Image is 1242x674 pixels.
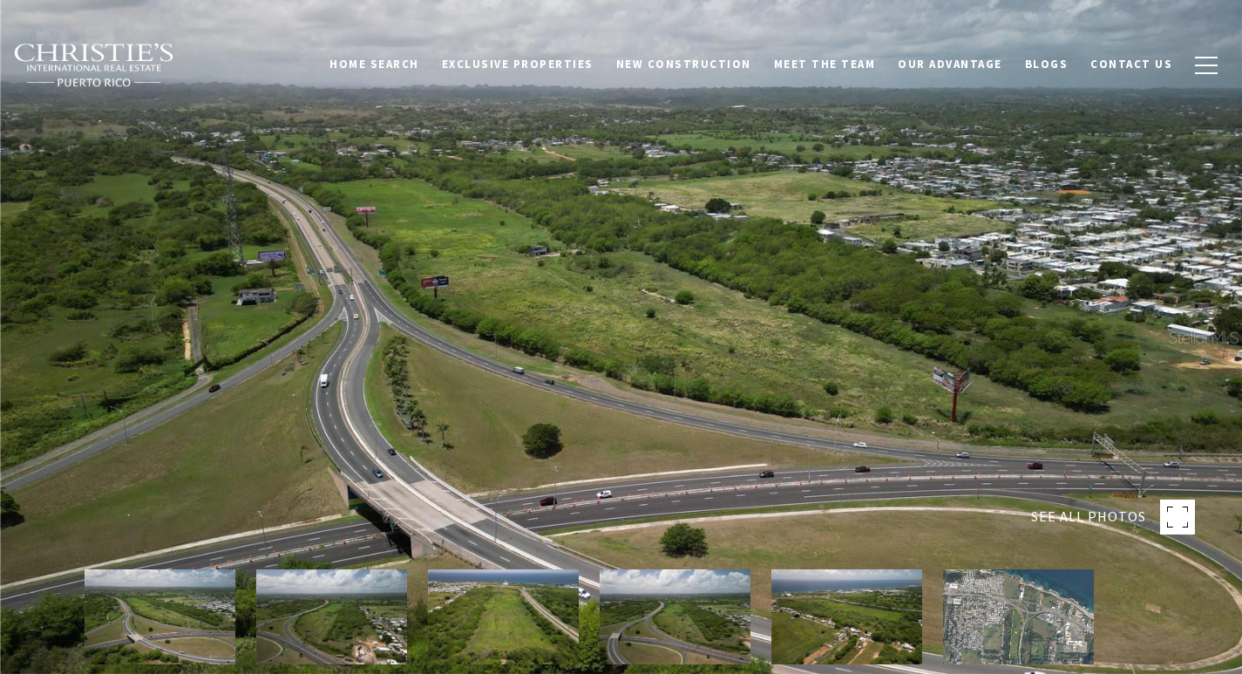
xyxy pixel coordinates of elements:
img: Christie's International Real Estate black text logo [13,43,175,88]
img: State Highway #2, KM 83.1 BO. CARRIZALES [943,569,1094,664]
span: Blogs [1025,57,1069,71]
a: Exclusive Properties [431,48,605,81]
a: Our Advantage [886,48,1014,81]
img: State Highway #2, KM 83.1 BO. CARRIZALES [600,569,750,664]
img: State Highway #2, KM 83.1 BO. CARRIZALES [771,569,922,664]
a: Meet the Team [763,48,887,81]
img: State Highway #2, KM 83.1 BO. CARRIZALES [256,569,407,664]
span: Exclusive Properties [442,57,594,71]
span: SEE ALL PHOTOS [1031,506,1146,528]
span: Contact Us [1090,57,1172,71]
span: New Construction [616,57,751,71]
a: Home Search [318,48,431,81]
img: State Highway #2, KM 83.1 BO. CARRIZALES [85,569,235,664]
a: New Construction [605,48,763,81]
span: Our Advantage [898,57,1002,71]
img: State Highway #2, KM 83.1 BO. CARRIZALES [428,569,579,664]
a: Blogs [1014,48,1080,81]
